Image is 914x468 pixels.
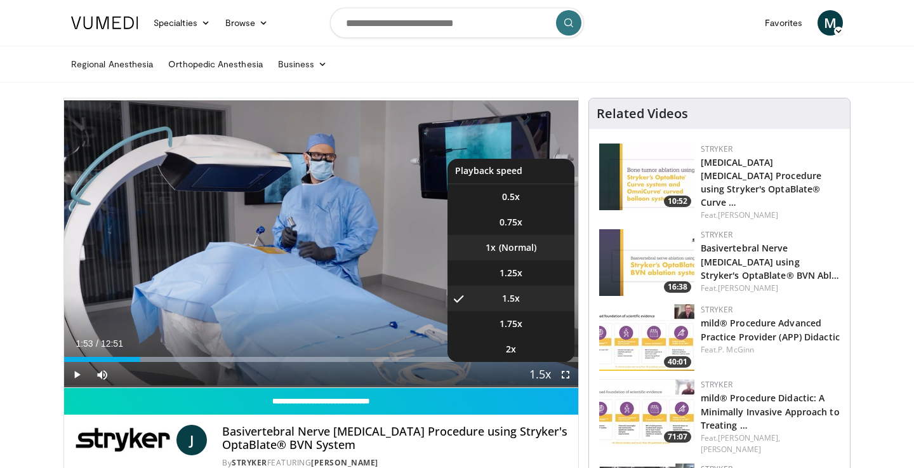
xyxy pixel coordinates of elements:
[718,283,778,293] a: [PERSON_NAME]
[500,216,522,229] span: 0.75x
[599,304,694,371] a: 40:01
[718,210,778,220] a: [PERSON_NAME]
[718,344,754,355] a: P. McGinn
[718,432,780,443] a: [PERSON_NAME],
[74,425,171,455] img: Stryker
[486,241,496,254] span: 1x
[599,229,694,296] img: efc84703-49da-46b6-9c7b-376f5723817c.150x105_q85_crop-smart_upscale.jpg
[818,10,843,36] a: M
[270,51,335,77] a: Business
[64,98,578,388] video-js: Video Player
[506,343,516,356] span: 2x
[664,431,691,443] span: 71:07
[96,338,98,349] span: /
[599,144,694,210] img: 0f0d9d51-420c-42d6-ac87-8f76a25ca2f4.150x105_q85_crop-smart_upscale.jpg
[701,144,732,154] a: Stryker
[701,344,840,356] div: Feat.
[76,338,93,349] span: 1:53
[218,10,276,36] a: Browse
[101,338,123,349] span: 12:51
[701,444,761,455] a: [PERSON_NAME]
[502,191,520,203] span: 0.5x
[161,51,270,77] a: Orthopedic Anesthesia
[89,362,115,387] button: Mute
[599,304,694,371] img: 4f822da0-6aaa-4e81-8821-7a3c5bb607c6.150x105_q85_crop-smart_upscale.jpg
[701,392,840,431] a: mild® Procedure Didactic: A Minimally Invasive Approach to Treating …
[146,10,218,36] a: Specialties
[599,229,694,296] a: 16:38
[222,425,567,452] h4: Basivertebral Nerve [MEDICAL_DATA] Procedure using Stryker's OptaBlate® BVN System
[599,379,694,446] img: 9d4bc2db-bb55-4b2e-be96-a2b6c3db8f79.150x105_q85_crop-smart_upscale.jpg
[599,379,694,446] a: 71:07
[176,425,207,455] a: J
[71,17,138,29] img: VuMedi Logo
[701,242,840,281] a: Basivertebral Nerve [MEDICAL_DATA] using Stryker's OptaBlate® BVN Abl…
[64,362,89,387] button: Play
[664,356,691,368] span: 40:01
[500,267,522,279] span: 1.25x
[64,357,578,362] div: Progress Bar
[701,283,840,294] div: Feat.
[701,317,840,342] a: mild® Procedure Advanced Practice Provider (APP) Didactic
[701,304,732,315] a: Stryker
[500,318,522,330] span: 1.75x
[664,281,691,293] span: 16:38
[232,457,267,468] a: Stryker
[553,362,578,387] button: Fullscreen
[597,106,688,121] h4: Related Videos
[701,210,840,221] div: Feat.
[599,144,694,210] a: 10:52
[527,362,553,387] button: Playback Rate
[701,229,732,240] a: Stryker
[701,432,840,455] div: Feat.
[701,156,821,208] a: [MEDICAL_DATA] [MEDICAL_DATA] Procedure using Stryker's OptaBlate® Curve …
[664,196,691,207] span: 10:52
[330,8,584,38] input: Search topics, interventions
[502,292,520,305] span: 1.5x
[63,51,161,77] a: Regional Anesthesia
[311,457,378,468] a: [PERSON_NAME]
[701,379,732,390] a: Stryker
[757,10,810,36] a: Favorites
